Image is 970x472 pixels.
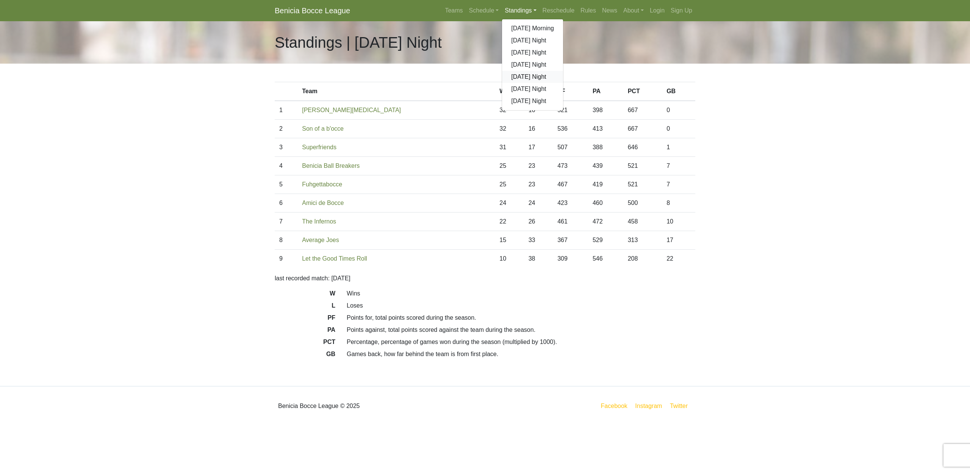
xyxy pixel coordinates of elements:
a: News [599,3,620,18]
td: 473 [553,157,588,175]
td: 17 [524,138,553,157]
a: [DATE] Night [502,83,563,95]
div: Standings [502,19,563,111]
td: 208 [623,250,662,268]
h1: Standings | [DATE] Night [275,33,442,52]
a: Fuhgettabocce [302,181,342,188]
td: 6 [275,194,297,213]
td: 529 [588,231,623,250]
td: 507 [553,138,588,157]
dd: Games back, how far behind the team is from first place. [341,350,701,359]
td: 313 [623,231,662,250]
dt: PF [269,313,341,325]
a: Amici de Bocce [302,200,344,206]
a: Son of a b'occe [302,125,344,132]
a: Average Joes [302,237,339,243]
dd: Points for, total points scored during the season. [341,313,701,322]
td: 8 [662,194,695,213]
td: 7 [275,213,297,231]
a: Twitter [668,401,694,411]
td: 521 [623,157,662,175]
td: 439 [588,157,623,175]
a: Benicia Bocce League [275,3,350,18]
td: 10 [495,250,524,268]
td: 33 [524,231,553,250]
td: 536 [553,120,588,138]
a: Standings [502,3,539,18]
dd: Percentage, percentage of games won during the season (multiplied by 1000). [341,338,701,347]
a: Sign Up [668,3,695,18]
td: 0 [662,101,695,120]
td: 309 [553,250,588,268]
td: 8 [275,231,297,250]
td: 25 [495,175,524,194]
dt: PCT [269,338,341,350]
td: 4 [275,157,297,175]
th: PCT [623,82,662,101]
td: 667 [623,120,662,138]
a: The Infernos [302,218,336,225]
a: [DATE] Night [502,59,563,71]
td: 467 [553,175,588,194]
td: 667 [623,101,662,120]
td: 460 [588,194,623,213]
td: 500 [623,194,662,213]
a: Let the Good Times Roll [302,255,367,262]
th: PF [553,82,588,101]
th: PA [588,82,623,101]
td: 2 [275,120,297,138]
a: Reschedule [540,3,578,18]
a: Schedule [466,3,502,18]
td: 31 [495,138,524,157]
dt: GB [269,350,341,362]
dt: L [269,301,341,313]
th: Team [297,82,495,101]
a: Instagram [634,401,663,411]
td: 3 [275,138,297,157]
a: [DATE] Night [502,47,563,59]
th: GB [662,82,695,101]
td: 16 [524,120,553,138]
td: 388 [588,138,623,157]
a: Teams [442,3,466,18]
td: 5 [275,175,297,194]
td: 17 [662,231,695,250]
td: 38 [524,250,553,268]
a: Benicia Ball Breakers [302,163,360,169]
a: Superfriends [302,144,336,150]
td: 521 [623,175,662,194]
td: 24 [524,194,553,213]
a: [DATE] Morning [502,22,563,34]
td: 10 [662,213,695,231]
a: [DATE] Night [502,95,563,107]
dd: Loses [341,301,701,310]
td: 22 [495,213,524,231]
a: Login [647,3,668,18]
td: 1 [275,101,297,120]
dd: Wins [341,289,701,298]
th: W [495,82,524,101]
td: 646 [623,138,662,157]
td: 398 [588,101,623,120]
td: 24 [495,194,524,213]
dt: PA [269,325,341,338]
td: 461 [553,213,588,231]
td: 32 [495,120,524,138]
td: 22 [662,250,695,268]
td: 413 [588,120,623,138]
td: 1 [662,138,695,157]
a: Rules [577,3,599,18]
td: 9 [275,250,297,268]
td: 23 [524,157,553,175]
td: 367 [553,231,588,250]
td: 32 [495,101,524,120]
td: 458 [623,213,662,231]
a: Facebook [599,401,629,411]
a: About [620,3,647,18]
td: 419 [588,175,623,194]
a: [PERSON_NAME][MEDICAL_DATA] [302,107,401,113]
td: 23 [524,175,553,194]
a: [DATE] Night [502,71,563,83]
td: 423 [553,194,588,213]
dt: W [269,289,341,301]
